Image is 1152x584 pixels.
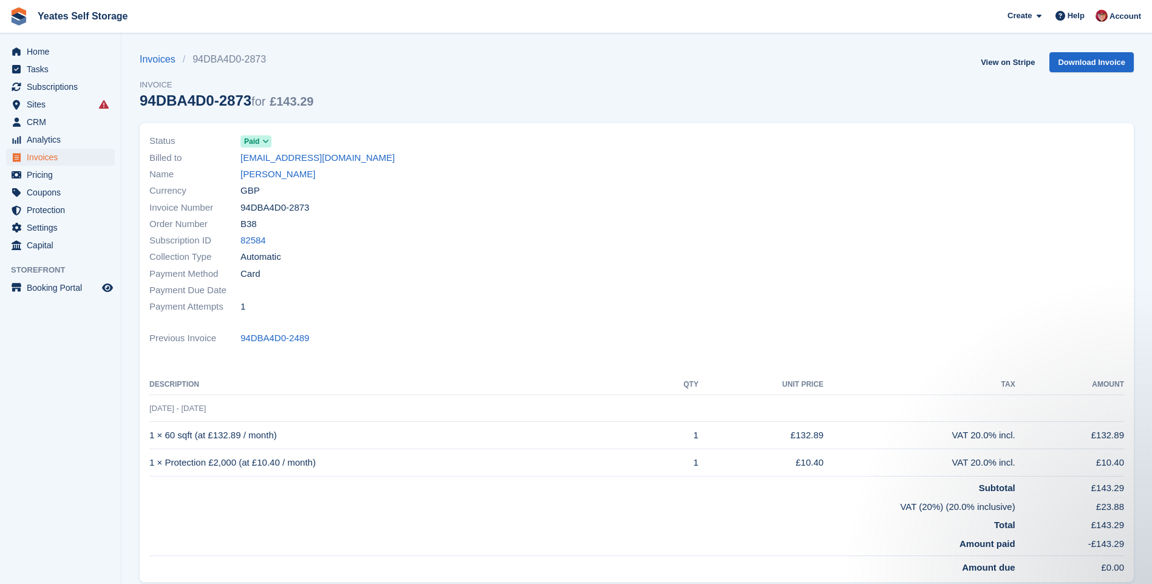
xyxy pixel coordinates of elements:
span: Home [27,43,100,60]
span: Order Number [149,217,240,231]
a: menu [6,43,115,60]
td: £23.88 [1015,495,1124,514]
a: menu [6,61,115,78]
td: 1 × 60 sqft (at £132.89 / month) [149,422,653,449]
span: Settings [27,219,100,236]
span: Invoice [140,79,313,91]
a: menu [6,219,115,236]
span: Analytics [27,131,100,148]
a: menu [6,237,115,254]
span: CRM [27,114,100,131]
a: 94DBA4D0-2489 [240,331,309,345]
nav: breadcrumbs [140,52,313,67]
span: Previous Invoice [149,331,240,345]
span: for [251,95,265,108]
strong: Total [994,520,1015,530]
span: Name [149,168,240,182]
td: £10.40 [1015,449,1124,477]
div: 94DBA4D0-2873 [140,92,313,109]
th: Amount [1015,375,1124,395]
a: Preview store [100,280,115,295]
td: £132.89 [698,422,823,449]
td: £0.00 [1015,556,1124,575]
a: Invoices [140,52,183,67]
span: Invoices [27,149,100,166]
span: Tasks [27,61,100,78]
a: menu [6,96,115,113]
td: -£143.29 [1015,532,1124,556]
span: Pricing [27,166,100,183]
span: Subscriptions [27,78,100,95]
a: menu [6,166,115,183]
td: VAT (20%) (20.0% inclusive) [149,495,1015,514]
a: 82584 [240,234,266,248]
span: Invoice Number [149,201,240,215]
strong: Subtotal [979,483,1015,493]
span: Subscription ID [149,234,240,248]
td: 1 [653,449,698,477]
span: 1 [240,300,245,314]
a: Paid [240,134,271,148]
span: Billed to [149,151,240,165]
a: menu [6,131,115,148]
a: Yeates Self Storage [33,6,133,26]
div: VAT 20.0% incl. [823,456,1015,470]
span: Currency [149,184,240,198]
strong: Amount paid [959,538,1015,549]
img: stora-icon-8386f47178a22dfd0bd8f6a31ec36ba5ce8667c1dd55bd0f319d3a0aa187defe.svg [10,7,28,25]
span: Status [149,134,240,148]
td: £132.89 [1015,422,1124,449]
span: Protection [27,202,100,219]
a: [EMAIL_ADDRESS][DOMAIN_NAME] [240,151,395,165]
a: menu [6,279,115,296]
img: Wendie Tanner [1096,10,1108,22]
span: £143.29 [270,95,313,108]
td: 1 [653,422,698,449]
span: GBP [240,184,260,198]
span: Help [1068,10,1085,22]
span: Coupons [27,184,100,201]
a: menu [6,114,115,131]
a: [PERSON_NAME] [240,168,315,182]
span: Automatic [240,250,281,264]
span: Paid [244,136,259,147]
th: QTY [653,375,698,395]
div: VAT 20.0% incl. [823,429,1015,443]
td: 1 × Protection £2,000 (at £10.40 / month) [149,449,653,477]
span: Account [1109,10,1141,22]
a: menu [6,78,115,95]
span: Create [1007,10,1032,22]
a: menu [6,184,115,201]
span: Payment Method [149,267,240,281]
span: Booking Portal [27,279,100,296]
a: menu [6,149,115,166]
th: Description [149,375,653,395]
span: Capital [27,237,100,254]
span: Sites [27,96,100,113]
span: Payment Attempts [149,300,240,314]
td: £10.40 [698,449,823,477]
th: Tax [823,375,1015,395]
td: £143.29 [1015,514,1124,532]
span: Collection Type [149,250,240,264]
i: Smart entry sync failures have occurred [99,100,109,109]
td: £143.29 [1015,477,1124,495]
span: Card [240,267,261,281]
a: View on Stripe [976,52,1040,72]
span: Storefront [11,264,121,276]
span: [DATE] - [DATE] [149,404,206,413]
span: 94DBA4D0-2873 [240,201,309,215]
span: B38 [240,217,257,231]
strong: Amount due [962,562,1015,572]
span: Payment Due Date [149,284,240,297]
th: Unit Price [698,375,823,395]
a: menu [6,202,115,219]
a: Download Invoice [1049,52,1134,72]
